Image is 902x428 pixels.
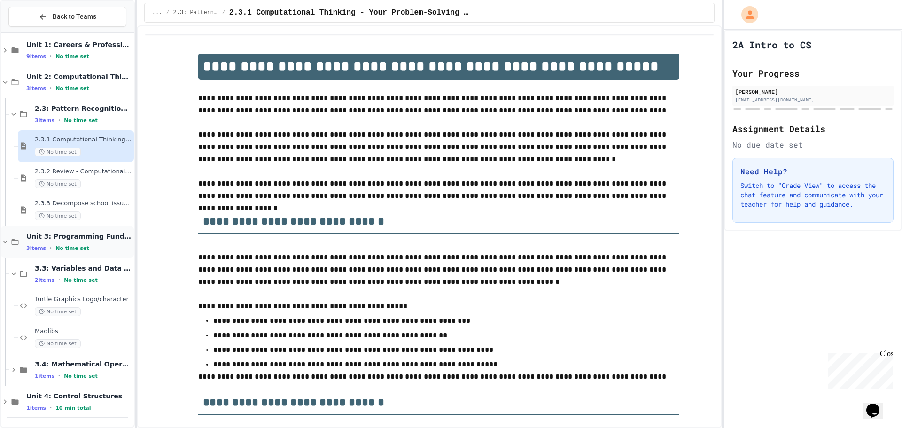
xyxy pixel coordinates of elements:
[64,117,98,124] span: No time set
[229,7,470,18] span: 2.3.1 Computational Thinking - Your Problem-Solving Toolkit
[35,296,132,303] span: Turtle Graphics Logo/character
[55,405,91,411] span: 10 min total
[50,404,52,412] span: •
[26,392,132,400] span: Unit 4: Control Structures
[26,245,46,251] span: 3 items
[58,276,60,284] span: •
[152,9,163,16] span: ...
[35,117,54,124] span: 3 items
[35,148,81,156] span: No time set
[4,4,65,60] div: Chat with us now!Close
[26,86,46,92] span: 3 items
[35,373,54,379] span: 1 items
[64,277,98,283] span: No time set
[26,40,132,49] span: Unit 1: Careers & Professionalism
[166,9,169,16] span: /
[222,9,225,16] span: /
[50,53,52,60] span: •
[740,181,886,209] p: Switch to "Grade View" to access the chat feature and communicate with your teacher for help and ...
[35,264,132,272] span: 3.3: Variables and Data Types
[26,232,132,241] span: Unit 3: Programming Fundamentals
[35,168,132,176] span: 2.3.2 Review - Computational Thinking - Your Problem-Solving Toolkit
[55,245,89,251] span: No time set
[740,166,886,177] h3: Need Help?
[732,67,894,80] h2: Your Progress
[173,9,218,16] span: 2.3: Pattern Recognition & Decomposition
[55,86,89,92] span: No time set
[55,54,89,60] span: No time set
[35,277,54,283] span: 2 items
[35,179,81,188] span: No time set
[732,38,811,51] h1: 2A Intro to CS
[35,211,81,220] span: No time set
[35,104,132,113] span: 2.3: Pattern Recognition & Decomposition
[26,72,132,81] span: Unit 2: Computational Thinking & Problem-Solving
[35,339,81,348] span: No time set
[735,96,891,103] div: [EMAIL_ADDRESS][DOMAIN_NAME]
[35,360,132,368] span: 3.4: Mathematical Operators
[735,87,891,96] div: [PERSON_NAME]
[863,390,893,419] iframe: chat widget
[50,85,52,92] span: •
[35,136,132,144] span: 2.3.1 Computational Thinking - Your Problem-Solving Toolkit
[64,373,98,379] span: No time set
[35,200,132,208] span: 2.3.3 Decompose school issue using CT
[824,350,893,389] iframe: chat widget
[732,122,894,135] h2: Assignment Details
[53,12,96,22] span: Back to Teams
[35,307,81,316] span: No time set
[58,372,60,380] span: •
[26,405,46,411] span: 1 items
[732,139,894,150] div: No due date set
[50,244,52,252] span: •
[35,327,132,335] span: Madlibs
[26,54,46,60] span: 9 items
[58,117,60,124] span: •
[8,7,126,27] button: Back to Teams
[731,4,761,25] div: My Account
